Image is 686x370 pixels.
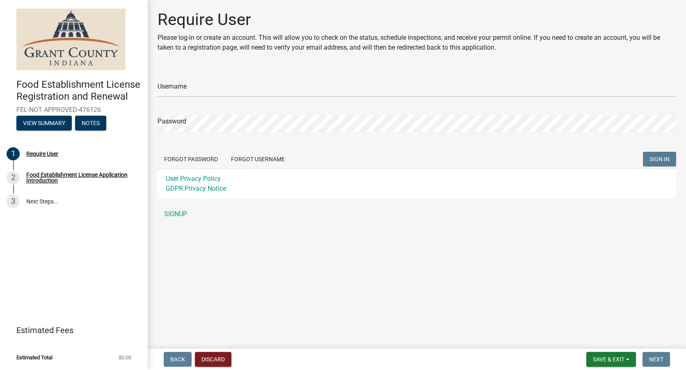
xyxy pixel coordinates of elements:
button: Next [643,352,670,367]
div: Require User [26,151,58,157]
a: Estimated Fees [7,322,135,338]
button: View Summary [16,116,72,130]
span: $0.00 [119,355,131,360]
div: 3 [7,195,20,208]
span: SIGN IN [649,156,670,162]
button: Forgot Username [224,152,291,167]
button: Notes [75,116,106,130]
img: Grant County, Indiana [16,9,126,70]
button: Back [164,352,192,367]
h1: Require User [158,10,676,30]
h4: Food Establishment License Registration and Renewal [16,79,141,103]
a: SIGNUP [158,206,676,222]
span: FEL-NOT APPROVED-476126 [16,106,131,114]
button: Forgot Password [158,152,224,167]
span: Estimated Total [16,355,53,360]
span: Save & Exit [593,356,624,363]
div: 1 [7,147,20,160]
a: User Privacy Policy [166,175,221,183]
div: 2 [7,171,20,184]
button: Discard [195,352,231,367]
span: Back [170,356,185,363]
button: Save & Exit [586,352,636,367]
wm-modal-confirm: Notes [75,120,106,127]
div: Food Establishment License Application Introduction [26,172,135,183]
a: GDPR Privacy Notice [166,185,226,192]
span: Next [649,356,663,363]
button: SIGN IN [643,152,676,167]
p: Please log-in or create an account. This will allow you to check on the status, schedule inspecti... [158,33,676,53]
wm-modal-confirm: Summary [16,120,72,127]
